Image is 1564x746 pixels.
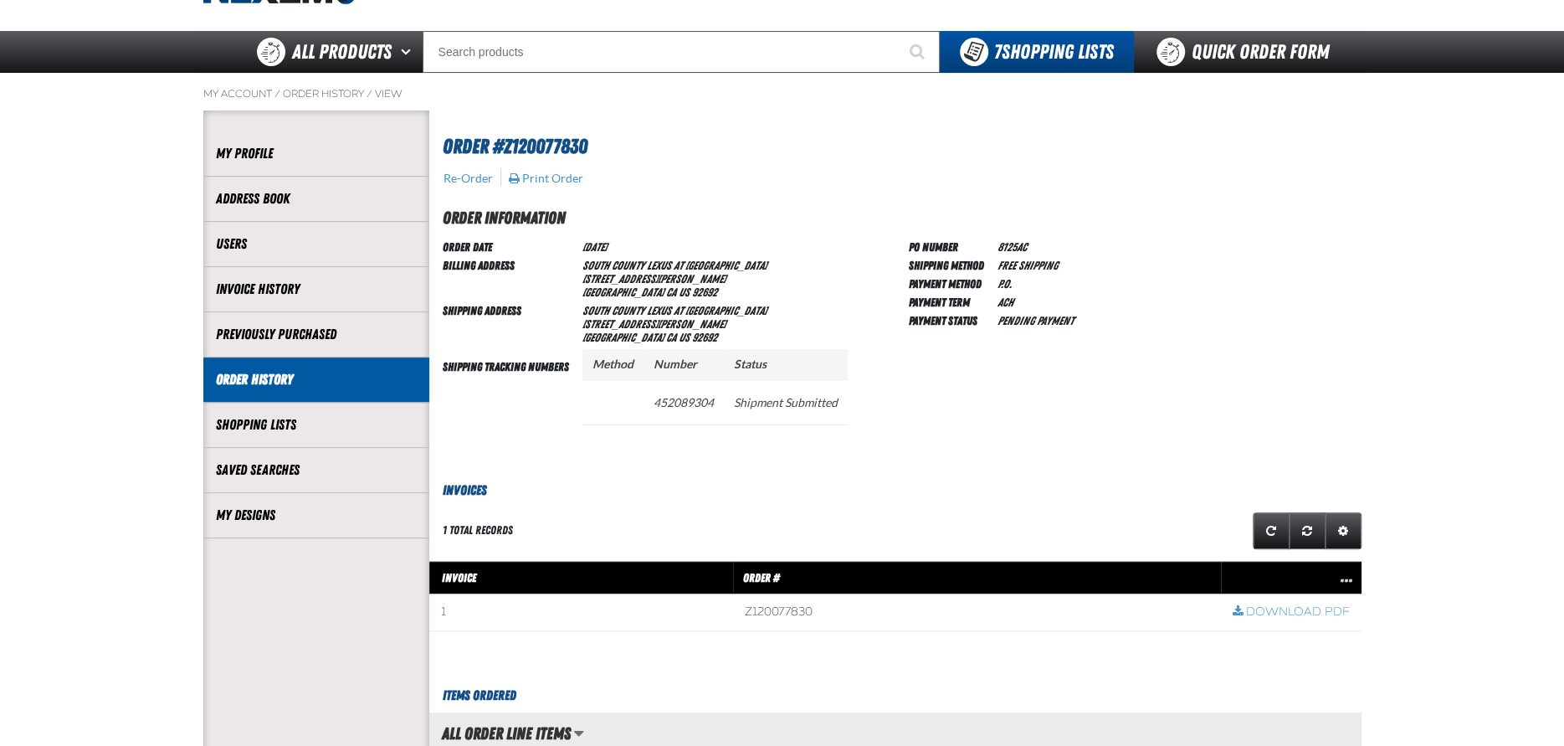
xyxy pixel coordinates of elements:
td: PO Number [909,237,991,255]
h3: Items Ordered [429,686,1361,706]
a: Reset grid action [1289,512,1326,549]
td: Shipment Submitted [724,379,848,424]
nav: Breadcrumbs [203,87,1361,100]
a: Expand or Collapse Grid Settings [1325,512,1361,549]
span: All Products [292,37,392,67]
h2: All Order Line Items [429,724,571,743]
a: Order History [216,370,417,389]
span: Shopping Lists [994,40,1114,64]
span: [DATE] [582,240,607,254]
td: Payment Method [909,274,991,292]
a: Refresh grid action [1253,512,1290,549]
span: / [367,87,372,100]
span: [STREET_ADDRESS][PERSON_NAME] [582,272,726,286]
a: Invoice History [216,280,417,299]
button: Re-Order [443,171,494,186]
span: ACH [997,296,1013,309]
div: 1 total records [443,522,513,538]
span: [GEOGRAPHIC_DATA] [582,286,664,299]
td: Payment Term [909,292,991,311]
button: Start Searching [898,31,940,73]
h3: Invoices [429,481,1361,501]
td: 1 [429,594,733,631]
span: CA [666,331,676,344]
a: View [375,87,403,100]
a: Download PDF row action [1233,605,1350,620]
span: CA [666,286,676,299]
a: My Account [203,87,272,100]
th: Number [644,349,724,380]
bdo: 92692 [692,286,717,299]
span: Invoice [442,571,476,584]
td: Z120077830 [733,594,1221,631]
td: Shipping Address [443,301,576,346]
button: You have 7 Shopping Lists. Open to view details [940,31,1134,73]
a: My Designs [216,506,417,525]
span: P.O. [997,277,1012,291]
strong: 7 [994,40,1002,64]
span: South County Lexus at [GEOGRAPHIC_DATA] [582,259,767,272]
a: Saved Searches [216,460,417,480]
span: Pending payment [997,314,1074,327]
bdo: 92692 [692,331,717,344]
td: Order Date [443,237,576,255]
span: US [679,286,690,299]
th: Status [724,349,848,380]
span: Order # [743,571,780,584]
button: Print Order [508,171,584,186]
button: Open All Products pages [395,31,423,73]
span: South County Lexus at [GEOGRAPHIC_DATA] [582,304,767,317]
span: US [679,331,690,344]
span: [STREET_ADDRESS][PERSON_NAME] [582,317,726,331]
td: Payment Status [909,311,991,329]
span: Order #Z120077830 [443,135,587,158]
a: Users [216,234,417,254]
a: Order History [283,87,364,100]
a: Shopping Lists [216,415,417,435]
a: Address Book [216,189,417,208]
span: / [274,87,280,100]
input: Search [423,31,940,73]
a: Previously Purchased [216,325,417,344]
td: Billing Address [443,255,576,301]
span: [GEOGRAPHIC_DATA] [582,331,664,344]
th: Method [582,349,644,380]
td: Shipping Tracking Numbers [443,346,576,454]
span: Free Shipping [997,259,1058,272]
a: My Profile [216,144,417,163]
span: 8125AC [997,240,1027,254]
a: Quick Order Form [1134,31,1361,73]
td: 452089304 [644,379,724,424]
th: Row actions [1221,561,1361,594]
h2: Order Information [443,205,1361,230]
td: Shipping Method [909,255,991,274]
